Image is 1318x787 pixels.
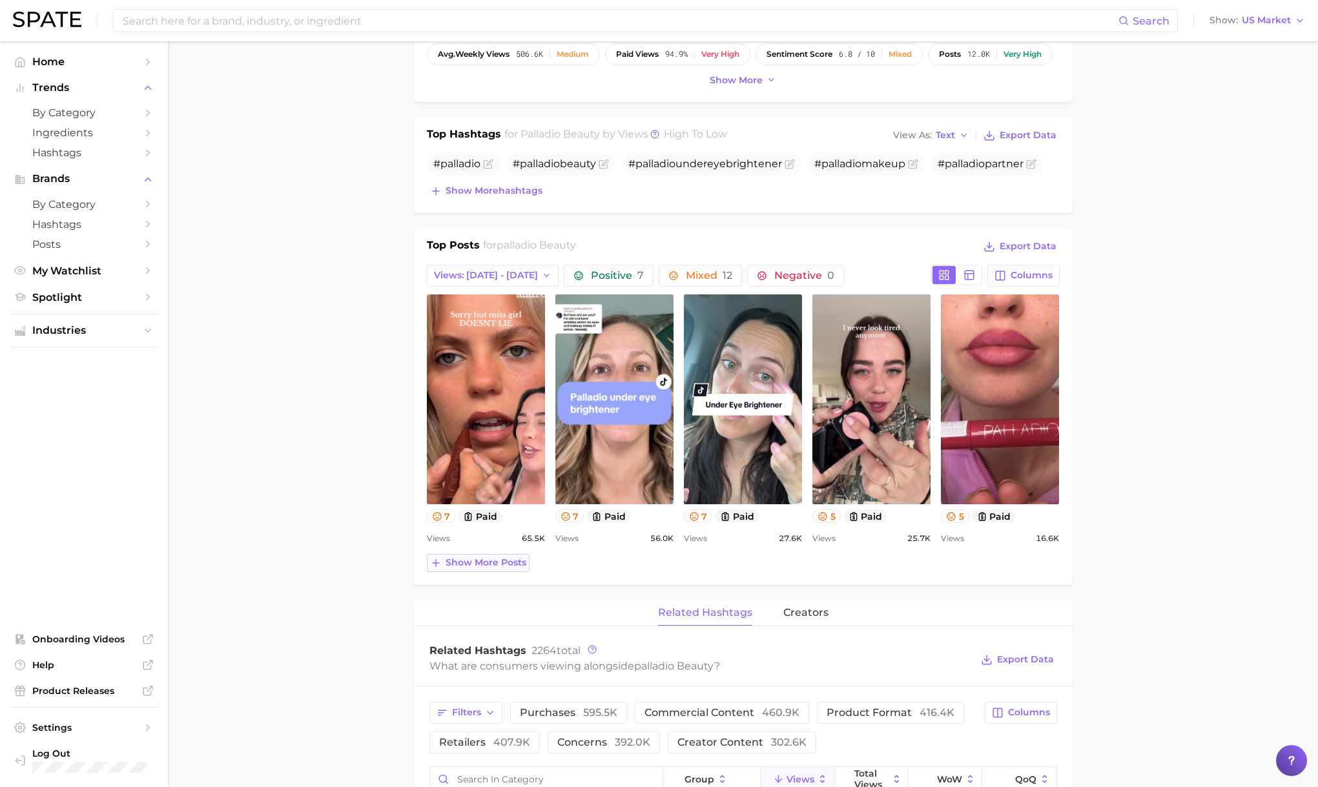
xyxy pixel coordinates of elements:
[438,50,510,59] span: weekly views
[32,198,136,210] span: by Category
[1000,241,1056,252] span: Export Data
[650,531,674,546] span: 56.0k
[1133,15,1169,27] span: Search
[429,644,526,657] span: Related Hashtags
[928,43,1053,65] button: posts12.0kVery high
[10,655,158,675] a: Help
[756,43,923,65] button: sentiment score6.8 / 10Mixed
[458,509,502,523] button: paid
[438,49,455,59] abbr: average
[32,633,136,645] span: Onboarding Videos
[634,660,714,672] span: palladio beauty
[1011,270,1053,281] span: Columns
[32,659,136,671] span: Help
[32,685,136,697] span: Product Releases
[1026,159,1036,169] button: Flag as miscategorized or irrelevant
[843,509,888,523] button: paid
[10,143,158,163] a: Hashtags
[10,681,158,700] a: Product Releases
[429,657,972,675] div: What are consumers viewing alongside ?
[434,270,538,281] span: Views: [DATE] - [DATE]
[10,103,158,123] a: by Category
[1210,17,1238,24] span: Show
[1000,130,1056,141] span: Export Data
[827,708,954,718] span: product format
[32,722,136,733] span: Settings
[978,651,1056,669] button: Export Data
[32,127,136,139] span: Ingredients
[497,239,576,251] span: palladio beauty
[787,774,814,784] span: Views
[560,158,596,170] span: beauty
[628,158,782,170] span: # undereyebrightener
[10,169,158,189] button: Brands
[10,261,158,281] a: My Watchlist
[32,173,136,185] span: Brands
[555,509,584,523] button: 7
[827,269,834,281] span: 0
[941,531,964,546] span: Views
[839,50,875,59] span: 6.8 / 10
[427,531,450,546] span: Views
[685,774,714,784] span: group
[987,265,1059,287] button: Columns
[504,127,727,145] h2: for by Views
[121,10,1118,32] input: Search here for a brand, industry, or ingredient
[10,78,158,97] button: Trends
[32,107,136,119] span: by Category
[605,43,750,65] button: paid views94.9%Very high
[10,744,158,777] a: Log out. Currently logged in with e-mail leon@palladiobeauty.com.
[967,50,990,59] span: 12.0k
[10,234,158,254] a: Posts
[767,50,832,59] span: sentiment score
[10,214,158,234] a: Hashtags
[520,128,600,140] span: palladio beauty
[723,269,732,281] span: 12
[908,159,918,169] button: Flag as miscategorized or irrelevant
[520,158,560,170] span: palladio
[32,56,136,68] span: Home
[615,736,650,748] span: 392.0k
[939,50,961,59] span: posts
[684,531,707,546] span: Views
[941,509,969,523] button: 5
[710,75,763,86] span: Show more
[774,271,834,281] span: Negative
[557,737,650,748] span: concerns
[706,72,780,89] button: Show more
[10,123,158,143] a: Ingredients
[516,50,543,59] span: 506.6k
[920,706,954,719] span: 416.4k
[1206,12,1308,29] button: ShowUS Market
[812,531,836,546] span: Views
[893,132,932,139] span: View As
[972,509,1016,523] button: paid
[812,509,841,523] button: 5
[10,629,158,649] a: Onboarding Videos
[616,50,659,59] span: paid views
[771,736,807,748] span: 302.6k
[433,158,480,170] span: #
[980,127,1059,145] button: Export Data
[665,50,688,59] span: 94.9%
[531,644,557,657] span: 2264
[531,644,581,657] span: total
[32,218,136,230] span: Hashtags
[32,748,150,759] span: Log Out
[32,325,136,336] span: Industries
[938,158,1024,170] span: # partner
[10,194,158,214] a: by Category
[32,147,136,159] span: Hashtags
[427,554,530,572] button: Show more posts
[945,158,985,170] span: palladio
[686,271,732,281] span: Mixed
[783,607,829,618] span: creators
[664,128,727,140] span: high to low
[715,509,759,523] button: paid
[483,159,493,169] button: Flag as miscategorized or irrelevant
[427,509,456,523] button: 7
[586,509,631,523] button: paid
[985,702,1056,724] button: Columns
[591,271,644,281] span: Positive
[1015,774,1036,784] span: QoQ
